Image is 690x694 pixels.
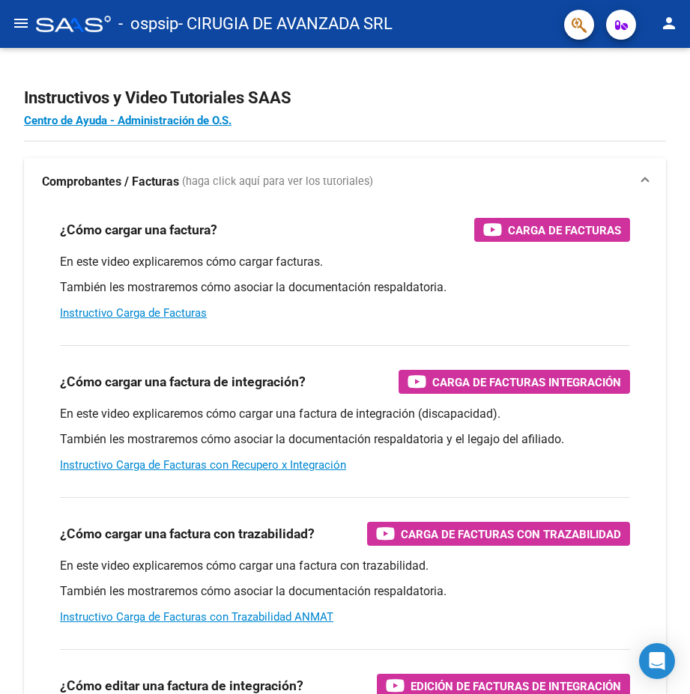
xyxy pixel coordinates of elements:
p: En este video explicaremos cómo cargar una factura de integración (discapacidad). [60,406,630,422]
button: Carga de Facturas [474,218,630,242]
p: También les mostraremos cómo asociar la documentación respaldatoria. [60,279,630,296]
mat-expansion-panel-header: Comprobantes / Facturas (haga click aquí para ver los tutoriales) [24,158,666,206]
span: (haga click aquí para ver los tutoriales) [182,174,373,190]
a: Instructivo Carga de Facturas [60,306,207,320]
p: También les mostraremos cómo asociar la documentación respaldatoria y el legajo del afiliado. [60,431,630,448]
p: En este video explicaremos cómo cargar facturas. [60,254,630,270]
button: Carga de Facturas con Trazabilidad [367,522,630,546]
p: En este video explicaremos cómo cargar una factura con trazabilidad. [60,558,630,574]
div: Open Intercom Messenger [639,643,675,679]
h2: Instructivos y Video Tutoriales SAAS [24,84,666,112]
h3: ¿Cómo cargar una factura con trazabilidad? [60,523,315,544]
strong: Comprobantes / Facturas [42,174,179,190]
span: Carga de Facturas [508,221,621,240]
p: También les mostraremos cómo asociar la documentación respaldatoria. [60,583,630,600]
a: Instructivo Carga de Facturas con Trazabilidad ANMAT [60,610,333,624]
span: - ospsip [118,7,178,40]
span: Carga de Facturas con Trazabilidad [401,525,621,544]
span: - CIRUGIA DE AVANZADA SRL [178,7,393,40]
a: Instructivo Carga de Facturas con Recupero x Integración [60,458,346,472]
mat-icon: person [660,14,678,32]
button: Carga de Facturas Integración [399,370,630,394]
span: Carga de Facturas Integración [432,373,621,392]
h3: ¿Cómo cargar una factura? [60,219,217,240]
h3: ¿Cómo cargar una factura de integración? [60,371,306,392]
mat-icon: menu [12,14,30,32]
a: Centro de Ayuda - Administración de O.S. [24,114,231,127]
